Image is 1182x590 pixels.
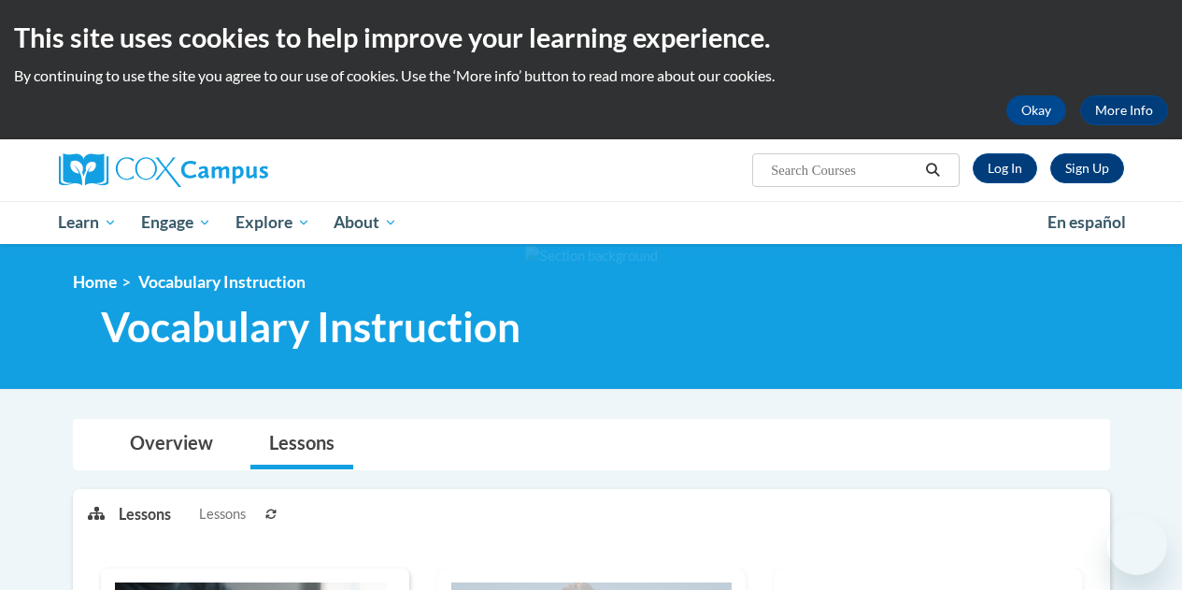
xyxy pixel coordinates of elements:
[119,504,171,525] p: Lessons
[1107,515,1167,575] iframe: Button to launch messaging window
[919,159,947,181] button: Search
[14,65,1168,86] p: By continuing to use the site you agree to our use of cookies. Use the ‘More info’ button to read...
[141,211,211,234] span: Engage
[1050,153,1124,183] a: Register
[1080,95,1168,125] a: More Info
[199,504,246,525] span: Lessons
[924,164,941,178] i: 
[973,153,1037,183] a: Log In
[250,420,353,469] a: Lessons
[101,302,520,352] span: Vocabulary Instruction
[47,201,130,244] a: Learn
[129,201,223,244] a: Engage
[525,246,658,266] img: Section background
[14,19,1168,56] h2: This site uses cookies to help improve your learning experience.
[1006,95,1066,125] button: Okay
[321,201,409,244] a: About
[73,272,117,292] a: Home
[45,201,1138,244] div: Main menu
[223,201,322,244] a: Explore
[59,153,395,187] a: Cox Campus
[769,159,919,181] input: Search Courses
[1047,212,1126,232] span: En español
[111,420,232,469] a: Overview
[58,211,117,234] span: Learn
[59,153,268,187] img: Cox Campus
[1035,203,1138,242] a: En español
[235,211,310,234] span: Explore
[138,272,306,292] span: Vocabulary Instruction
[334,211,397,234] span: About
